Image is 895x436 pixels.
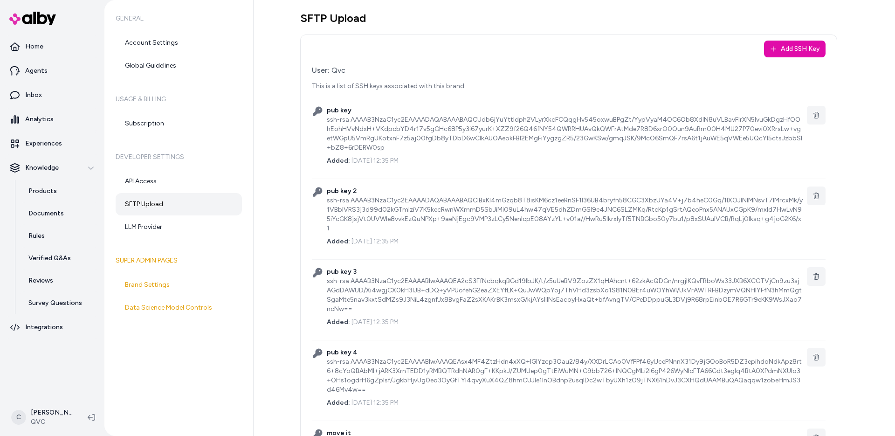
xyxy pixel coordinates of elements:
[25,115,54,124] p: Analytics
[28,231,45,241] p: Rules
[327,152,803,166] div: [DATE] 12:35 PM
[31,417,73,427] span: QVC
[19,180,101,202] a: Products
[116,274,242,296] a: Brand Settings
[116,144,242,170] h6: Developer Settings
[28,187,57,196] p: Products
[312,82,826,91] p: This is a list of SSH keys associated with this brand
[9,12,56,25] img: alby Logo
[4,157,101,179] button: Knowledge
[4,60,101,82] a: Agents
[6,402,80,432] button: C[PERSON_NAME]QVC
[31,408,73,417] p: [PERSON_NAME]
[327,106,803,115] h3: pub key
[116,170,242,193] a: API Access
[25,66,48,76] p: Agents
[116,55,242,77] a: Global Guidelines
[28,254,71,263] p: Verified Q&As
[327,196,803,233] div: ssh-rsa AAAAB3NzaC1yc2EAAAADAQABAAABAQCIBxKl4mGzqb8T8isKM6cz1eeRnSF1I36UB4bryfn58CGC3XbzUYa4V+j7b...
[116,216,242,238] a: LLM Provider
[116,6,242,32] h6: General
[28,298,82,308] p: Survey Questions
[327,394,803,408] div: [DATE] 12:35 PM
[300,11,837,25] h1: SFTP Upload
[19,292,101,314] a: Survey Questions
[764,41,826,57] button: Add SSH Key
[25,42,43,51] p: Home
[28,276,53,285] p: Reviews
[327,348,803,357] h3: pub key 4
[25,139,62,148] p: Experiences
[4,35,101,58] a: Home
[327,237,350,245] span: Added:
[312,65,826,76] div: Qvc
[11,410,26,425] span: C
[19,247,101,270] a: Verified Q&As
[25,323,63,332] p: Integrations
[116,193,242,215] a: SFTP Upload
[116,112,242,135] a: Subscription
[327,157,350,165] span: Added:
[312,66,330,75] span: User:
[28,209,64,218] p: Documents
[25,90,42,100] p: Inbox
[116,297,242,319] a: Data Science Model Controls
[116,86,242,112] h6: Usage & Billing
[327,399,350,407] span: Added:
[327,187,803,196] h3: pub key 2
[19,225,101,247] a: Rules
[327,233,803,246] div: [DATE] 12:35 PM
[19,202,101,225] a: Documents
[4,316,101,339] a: Integrations
[25,163,59,173] p: Knowledge
[116,248,242,274] h6: Super Admin Pages
[4,108,101,131] a: Analytics
[327,115,803,152] div: ssh-rsa AAAAB3NzaC1yc2EAAAADAQABAAABAQCUdb6jYuYttIdph2VLyrXkcFCQqgHv545oxwuBPgZt/YypVyaM4OC6Ob8Xd...
[116,32,242,54] a: Account Settings
[19,270,101,292] a: Reviews
[327,318,350,326] span: Added:
[4,84,101,106] a: Inbox
[327,267,803,277] h3: pub key 3
[327,314,803,327] div: [DATE] 12:35 PM
[327,357,803,394] div: ssh-rsa AAAAB3NzaC1yc2EAAAABIwAAAQEAsx4MF4ZtzHdn4xXQ+IGIYzcp3Oau2/84y/XXDrLCAo0VfFPf46yIJcePNnnX3...
[4,132,101,155] a: Experiences
[327,277,803,314] div: ssh-rsa AAAAB3NzaC1yc2EAAAABIwAAAQEA2cS3FfNcbqkqBGd19lbJK/t/z5uUeBV9ZozZX1qHAhcnt+62zkAcQDGn/nrgj...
